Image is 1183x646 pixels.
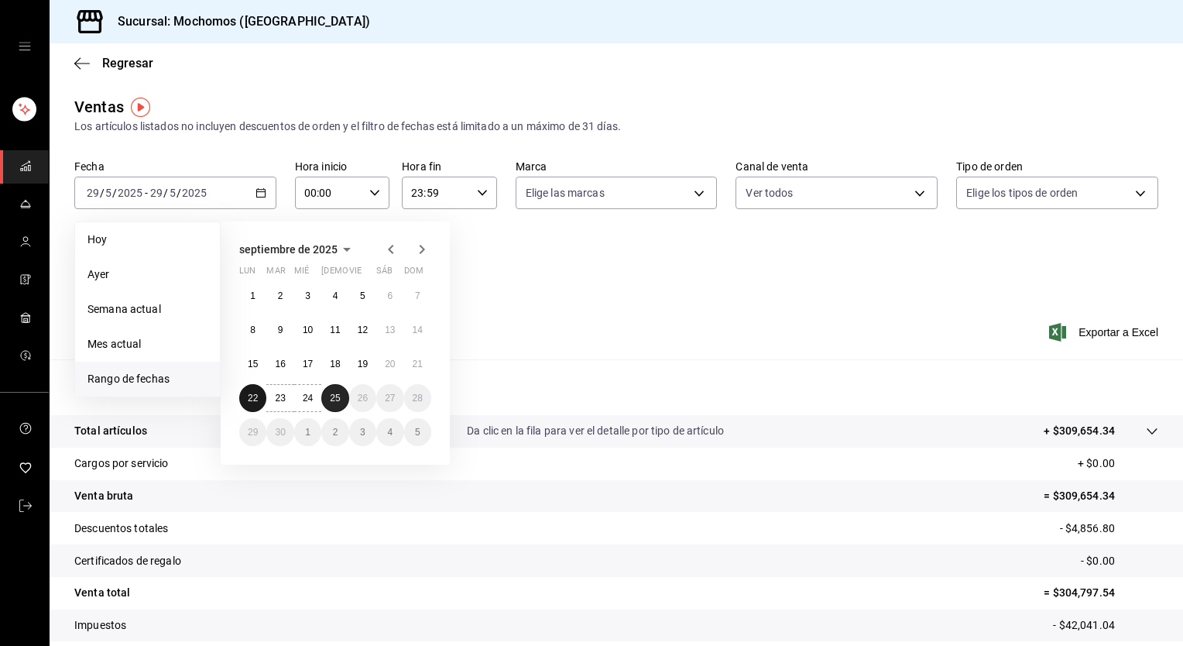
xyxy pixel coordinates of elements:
button: 16 de septiembre de 2025 [266,350,293,378]
span: Semana actual [87,301,207,318]
abbr: 23 de septiembre de 2025 [275,393,285,404]
input: -- [149,187,163,199]
label: Hora fin [402,161,496,172]
abbr: 3 de septiembre de 2025 [305,290,310,301]
abbr: 20 de septiembre de 2025 [385,359,395,369]
button: 19 de septiembre de 2025 [349,350,376,378]
abbr: 5 de septiembre de 2025 [360,290,365,301]
p: Certificados de regalo [74,553,181,569]
button: 2 de octubre de 2025 [321,418,348,446]
abbr: 11 de septiembre de 2025 [330,325,340,335]
abbr: 15 de septiembre de 2025 [248,359,258,369]
span: Hoy [87,232,207,248]
button: 5 de octubre de 2025 [404,418,431,446]
span: Rango de fechas [87,371,207,387]
button: 14 de septiembre de 2025 [404,316,431,344]
input: -- [169,187,177,199]
button: 1 de octubre de 2025 [294,418,321,446]
button: 26 de septiembre de 2025 [349,384,376,412]
abbr: 19 de septiembre de 2025 [358,359,368,369]
p: Venta bruta [74,488,133,504]
img: Tooltip marker [131,98,150,117]
p: - $42,041.04 [1053,617,1158,634]
abbr: 29 de septiembre de 2025 [248,427,258,438]
button: 6 de septiembre de 2025 [376,282,403,310]
abbr: 4 de octubre de 2025 [387,427,393,438]
abbr: 27 de septiembre de 2025 [385,393,395,404]
button: 22 de septiembre de 2025 [239,384,266,412]
abbr: 1 de octubre de 2025 [305,427,310,438]
p: - $4,856.80 [1060,521,1158,537]
p: - $0.00 [1081,553,1158,569]
button: 17 de septiembre de 2025 [294,350,321,378]
button: 3 de septiembre de 2025 [294,282,321,310]
span: - [145,187,148,199]
span: septiembre de 2025 [239,243,338,256]
button: 3 de octubre de 2025 [349,418,376,446]
span: Elige los tipos de orden [966,185,1078,201]
input: -- [105,187,112,199]
label: Hora inicio [295,161,389,172]
button: 15 de septiembre de 2025 [239,350,266,378]
span: Mes actual [87,336,207,352]
button: 2 de septiembre de 2025 [266,282,293,310]
button: 10 de septiembre de 2025 [294,316,321,344]
abbr: domingo [404,266,423,282]
label: Tipo de orden [956,161,1158,172]
button: open drawer [19,40,31,53]
button: 18 de septiembre de 2025 [321,350,348,378]
input: -- [86,187,100,199]
button: 27 de septiembre de 2025 [376,384,403,412]
p: + $0.00 [1078,455,1158,472]
span: Ver todos [746,185,793,201]
p: Resumen [74,378,1158,397]
abbr: 24 de septiembre de 2025 [303,393,313,404]
p: Total artículos [74,423,147,439]
abbr: 25 de septiembre de 2025 [330,393,340,404]
abbr: 10 de septiembre de 2025 [303,325,313,335]
abbr: 28 de septiembre de 2025 [413,393,423,404]
abbr: 3 de octubre de 2025 [360,427,365,438]
span: Elige las marcas [526,185,605,201]
button: 9 de septiembre de 2025 [266,316,293,344]
abbr: sábado [376,266,393,282]
input: ---- [181,187,207,199]
button: 13 de septiembre de 2025 [376,316,403,344]
button: septiembre de 2025 [239,240,356,259]
abbr: 5 de octubre de 2025 [415,427,420,438]
abbr: lunes [239,266,255,282]
p: Da clic en la fila para ver el detalle por tipo de artículo [467,423,724,439]
button: 24 de septiembre de 2025 [294,384,321,412]
span: / [100,187,105,199]
abbr: martes [266,266,285,282]
abbr: 13 de septiembre de 2025 [385,325,395,335]
p: + $309,654.34 [1044,423,1115,439]
abbr: 16 de septiembre de 2025 [275,359,285,369]
button: 25 de septiembre de 2025 [321,384,348,412]
span: Regresar [102,56,153,70]
abbr: 21 de septiembre de 2025 [413,359,423,369]
button: 7 de septiembre de 2025 [404,282,431,310]
abbr: 26 de septiembre de 2025 [358,393,368,404]
span: / [112,187,117,199]
abbr: viernes [349,266,362,282]
abbr: 18 de septiembre de 2025 [330,359,340,369]
button: Exportar a Excel [1052,323,1158,342]
span: / [163,187,168,199]
abbr: 2 de septiembre de 2025 [278,290,283,301]
span: Ayer [87,266,207,283]
p: = $309,654.34 [1044,488,1158,504]
button: 1 de septiembre de 2025 [239,282,266,310]
abbr: 1 de septiembre de 2025 [250,290,255,301]
label: Canal de venta [736,161,938,172]
p: Cargos por servicio [74,455,169,472]
abbr: 7 de septiembre de 2025 [415,290,420,301]
abbr: 4 de septiembre de 2025 [333,290,338,301]
p: Venta total [74,585,130,601]
abbr: 9 de septiembre de 2025 [278,325,283,335]
abbr: 2 de octubre de 2025 [333,427,338,438]
abbr: 17 de septiembre de 2025 [303,359,313,369]
label: Marca [516,161,718,172]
